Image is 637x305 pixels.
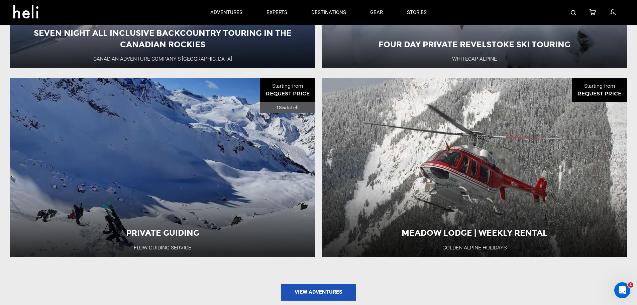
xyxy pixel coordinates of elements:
iframe: Intercom live chat [614,282,630,298]
p: destinations [311,9,346,16]
p: experts [267,9,287,16]
a: View Adventures [281,284,356,301]
p: adventures [210,9,242,16]
img: search-bar-icon.svg [571,10,576,15]
span: 1 [628,282,633,288]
